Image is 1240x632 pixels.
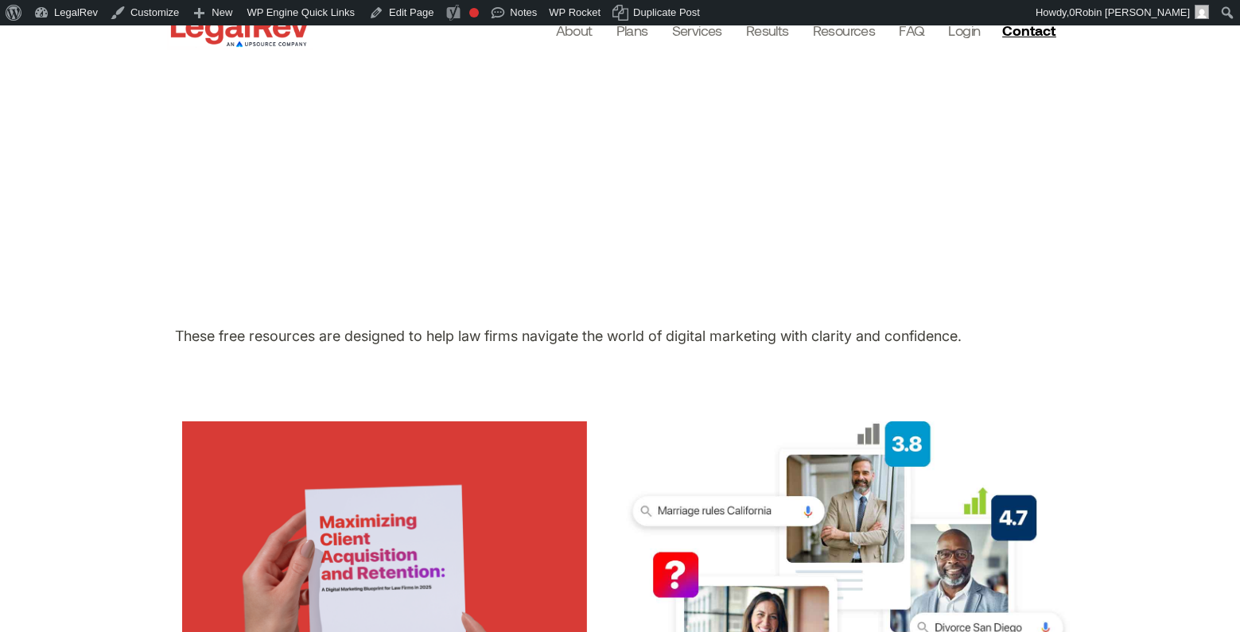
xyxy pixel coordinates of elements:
a: Resources [813,19,876,41]
span: 0Robin [PERSON_NAME] [1069,6,1190,18]
div: Focus keyphrase not set [469,8,479,17]
a: Login [948,19,980,41]
nav: Menu [556,19,981,41]
a: Results [746,19,789,41]
span: Contact [1002,23,1055,37]
a: FAQ [899,19,924,41]
a: About [556,19,593,41]
a: Contact [996,17,1066,43]
a: Plans [616,19,648,41]
a: Services [672,19,722,41]
div: These free resources are designed to help law firms navigate the world of digital marketing with ... [175,315,1066,348]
